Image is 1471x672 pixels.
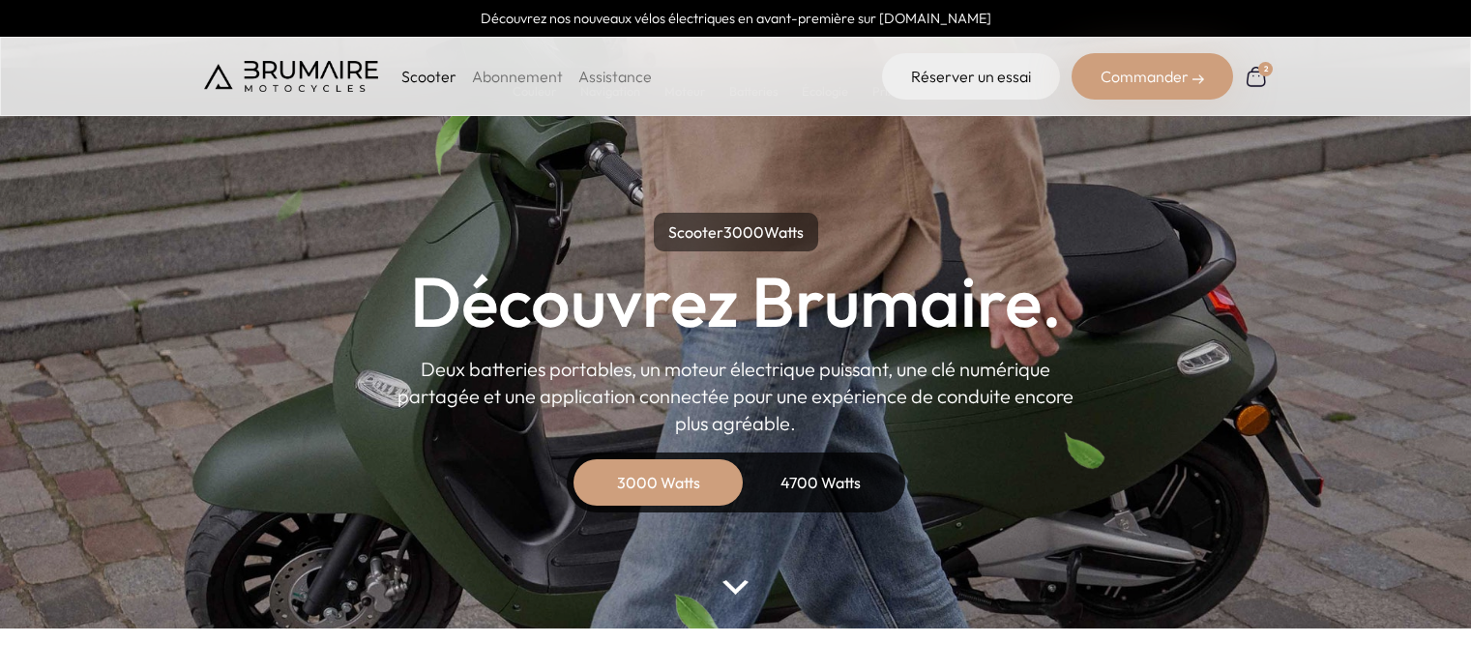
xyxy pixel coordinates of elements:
a: Abonnement [472,67,563,86]
span: 3000 [723,222,764,242]
img: Panier [1245,65,1268,88]
p: Scooter [401,65,456,88]
div: 3000 Watts [581,459,736,506]
a: 2 [1245,65,1268,88]
p: Scooter Watts [654,213,818,251]
img: Brumaire Motocycles [204,61,378,92]
a: Assistance [578,67,652,86]
img: right-arrow-2.png [1192,73,1204,85]
div: Commander [1072,53,1233,100]
p: Deux batteries portables, un moteur électrique puissant, une clé numérique partagée et une applic... [397,356,1074,437]
img: arrow-bottom.png [722,580,748,595]
div: 2 [1258,62,1273,76]
a: Réserver un essai [882,53,1060,100]
div: 4700 Watts [744,459,898,506]
h1: Découvrez Brumaire. [410,267,1062,336]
